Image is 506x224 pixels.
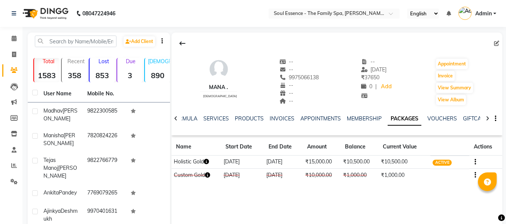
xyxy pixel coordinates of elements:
[340,156,378,169] td: ₹10,500.00
[83,85,127,102] th: Mobile No.
[279,66,294,73] span: --
[172,138,221,156] th: Name
[90,71,115,80] strong: 853
[43,208,61,214] span: Ajinkya
[436,95,466,105] button: View Album
[463,115,492,122] a: GIFTCARDS
[43,208,78,222] span: Deshmukh
[340,169,378,182] td: ₹1,000.00
[221,169,264,182] td: [DATE]
[119,58,143,65] p: Due
[235,115,264,122] a: PRODUCTS
[279,82,294,89] span: --
[43,189,59,196] span: Ankita
[59,189,77,196] span: Pandey
[124,36,155,47] a: Add Client
[221,156,264,169] td: [DATE]
[347,115,382,122] a: MEMBERSHIP
[388,112,421,126] a: PACKAGES
[458,7,472,20] img: Admin
[279,98,294,104] span: --
[436,59,468,69] button: Appointment
[300,115,341,122] a: APPOINTMENTS
[436,71,455,81] button: Invoice
[83,184,127,203] td: 7769079265
[303,169,340,182] td: ₹10,000.00
[279,58,294,65] span: --
[117,71,143,80] strong: 3
[361,83,372,90] span: 0
[172,115,197,122] a: FORMULA
[83,127,127,152] td: 7820824226
[200,83,237,91] div: Mana .
[303,156,340,169] td: ₹15,000.00
[433,160,452,166] span: ACTIVE
[203,115,229,122] a: SERVICES
[148,58,170,65] p: [DEMOGRAPHIC_DATA]
[39,85,83,102] th: User Name
[83,102,127,127] td: 9822300585
[361,74,379,81] span: 37650
[43,157,58,171] span: Tejas Manoj
[83,152,127,184] td: 9822766779
[361,66,387,73] span: [DATE]
[207,58,230,80] img: avatar
[93,58,115,65] p: Lost
[279,74,319,81] span: 9975066138
[427,115,457,122] a: VOUCHERS
[378,169,430,182] td: ₹1,000.00
[469,138,502,156] th: Actions
[436,83,473,93] button: View Summary
[172,169,221,182] td: Custom Gold
[361,58,375,65] span: --
[433,173,460,179] span: CONSUMED
[303,138,340,156] th: Amount
[62,71,87,80] strong: 358
[264,169,303,182] td: [DATE]
[43,165,77,179] span: [PERSON_NAME]
[203,94,237,98] span: [DEMOGRAPHIC_DATA]
[82,3,115,24] b: 08047224946
[43,107,63,114] span: Madhav
[380,82,393,92] a: Add
[270,115,294,122] a: INVOICES
[340,138,378,156] th: Balance
[264,156,303,169] td: [DATE]
[279,90,294,96] span: --
[378,156,430,169] td: ₹10,500.00
[43,132,64,139] span: Manisha
[34,71,60,80] strong: 1583
[378,138,430,156] th: Current Value
[175,36,190,50] div: Back to Client
[264,138,303,156] th: End Date
[35,36,116,47] input: Search by Name/Mobile/Email/Code
[37,58,60,65] p: Total
[221,138,264,156] th: Start Date
[475,10,492,18] span: Admin
[19,3,70,24] img: logo
[172,156,221,169] td: Holistic Gold
[361,74,364,81] span: ₹
[65,58,87,65] p: Recent
[375,83,377,90] span: |
[145,71,170,80] strong: 890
